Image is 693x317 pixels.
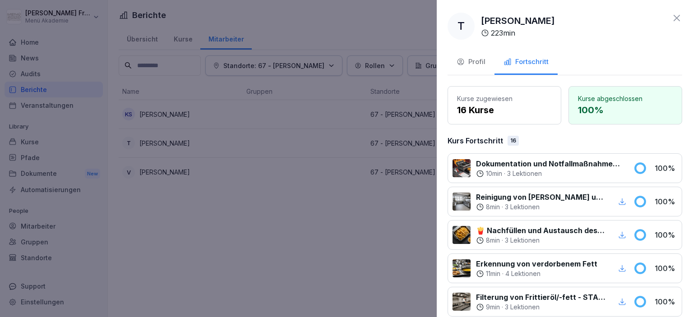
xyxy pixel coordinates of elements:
p: 100 % [578,103,673,117]
div: · [476,303,605,312]
button: Profil [448,51,494,75]
p: Erkennung von verdorbenem Fett [476,258,597,269]
p: Kurse zugewiesen [457,94,552,103]
p: Filterung von Frittieröl/-fett - STANDARD ohne Vito [476,292,605,303]
div: · [476,236,605,245]
p: 100 % [655,296,677,307]
p: Kurse abgeschlossen [578,94,673,103]
p: 10 min [486,169,502,178]
p: 3 Lektionen [505,202,540,211]
button: Fortschritt [494,51,558,75]
p: 9 min [486,303,500,312]
div: T [448,13,475,40]
div: 16 [508,136,519,146]
p: [PERSON_NAME] [481,14,555,28]
p: Kurs Fortschritt [448,135,503,146]
p: Reinigung von [PERSON_NAME] und Dunstabzugshauben [476,192,605,202]
p: 100 % [655,163,677,174]
p: 4 Lektionen [505,269,541,278]
p: 100 % [655,196,677,207]
div: · [476,269,597,278]
p: 3 Lektionen [505,303,540,312]
p: 3 Lektionen [505,236,540,245]
p: 11 min [486,269,500,278]
p: 8 min [486,236,500,245]
p: 3 Lektionen [507,169,542,178]
p: 🍟 Nachfüllen und Austausch des Frittieröl/-fettes [476,225,605,236]
p: 223 min [491,28,515,38]
p: 100 % [655,263,677,274]
p: 100 % [655,230,677,240]
p: Dokumentation und Notfallmaßnahmen bei Fritteusen [476,158,623,169]
div: Profil [457,57,485,67]
p: 8 min [486,202,500,211]
p: 16 Kurse [457,103,552,117]
div: · [476,202,605,211]
div: · [476,169,623,178]
div: Fortschritt [504,57,549,67]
